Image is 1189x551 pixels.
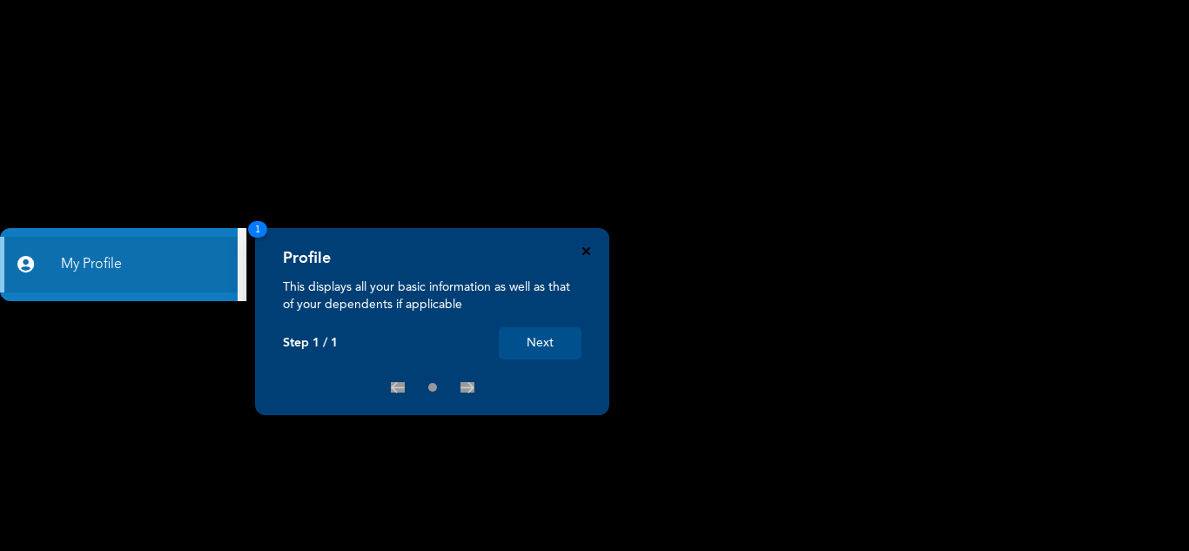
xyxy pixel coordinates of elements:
[582,247,590,255] button: Close
[283,279,581,313] p: This displays all your basic information as well as that of your dependents if applicable
[283,336,338,351] p: Step 1 / 1
[248,221,267,238] span: 1
[499,327,581,359] button: Next
[283,249,331,268] h4: Profile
